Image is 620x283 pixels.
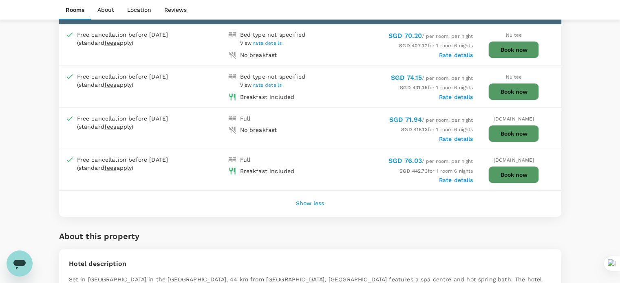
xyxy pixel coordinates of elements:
span: SGD 431.35 [400,85,428,90]
label: Rate details [439,136,473,142]
div: Free cancellation before [DATE] (standard apply) [77,31,187,47]
label: Rate details [439,94,473,100]
p: Reviews [164,6,187,14]
button: Book now [488,41,539,58]
iframe: Button to launch messaging window [7,250,33,276]
div: Full [240,156,250,164]
div: Breakfast included [240,93,294,101]
span: for 1 room 6 nights [399,43,473,48]
button: Show less [285,194,335,213]
p: Hotel description [69,259,552,269]
span: Nuitee [506,74,522,80]
span: for 1 room 6 nights [400,85,473,90]
span: fees [104,123,117,130]
span: / per room, per night [388,33,473,39]
div: Full [240,114,250,123]
span: SGD 407.32 [399,43,428,48]
div: Free cancellation before [DATE] (standard apply) [77,72,187,89]
img: double-bed-icon [228,72,236,81]
span: SGD 76.03 [388,157,422,165]
div: Bed type not specified [240,72,305,81]
span: / per room, per night [391,75,473,81]
span: fees [104,165,117,171]
span: for 1 room 6 nights [401,127,473,132]
button: Book now [488,166,539,183]
div: Free cancellation before [DATE] (standard apply) [77,114,187,131]
span: fees [104,81,117,88]
span: fees [104,39,117,46]
span: SGD 418.13 [401,127,428,132]
span: / per room, per night [389,117,473,123]
span: / per room, per night [388,158,473,164]
span: View [240,40,282,46]
span: View [240,82,282,88]
span: [DOMAIN_NAME] [493,116,534,122]
h6: About this property [59,230,140,243]
span: Nuitee [506,32,522,38]
span: rate details [253,40,282,46]
button: Book now [488,83,539,100]
div: Breakfast included [240,167,294,175]
div: No breakfast [240,51,277,59]
button: Book now [488,125,539,142]
span: SGD 74.15 [391,74,422,81]
img: double-bed-icon [228,114,236,123]
p: About [97,6,114,14]
div: No breakfast [240,126,277,134]
p: Location [127,6,151,14]
label: Rate details [439,52,473,58]
span: rate details [253,82,282,88]
span: for 1 room 6 nights [399,168,473,174]
p: Rooms [66,6,84,14]
span: SGD 70.20 [388,32,422,39]
label: Rate details [439,177,473,183]
div: Bed type not specified [240,31,305,39]
img: double-bed-icon [228,156,236,164]
img: double-bed-icon [228,31,236,39]
div: Free cancellation before [DATE] (standard apply) [77,156,187,172]
span: SGD 442.73 [399,168,428,174]
span: SGD 71.94 [389,116,422,123]
span: [DOMAIN_NAME] [493,157,534,163]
